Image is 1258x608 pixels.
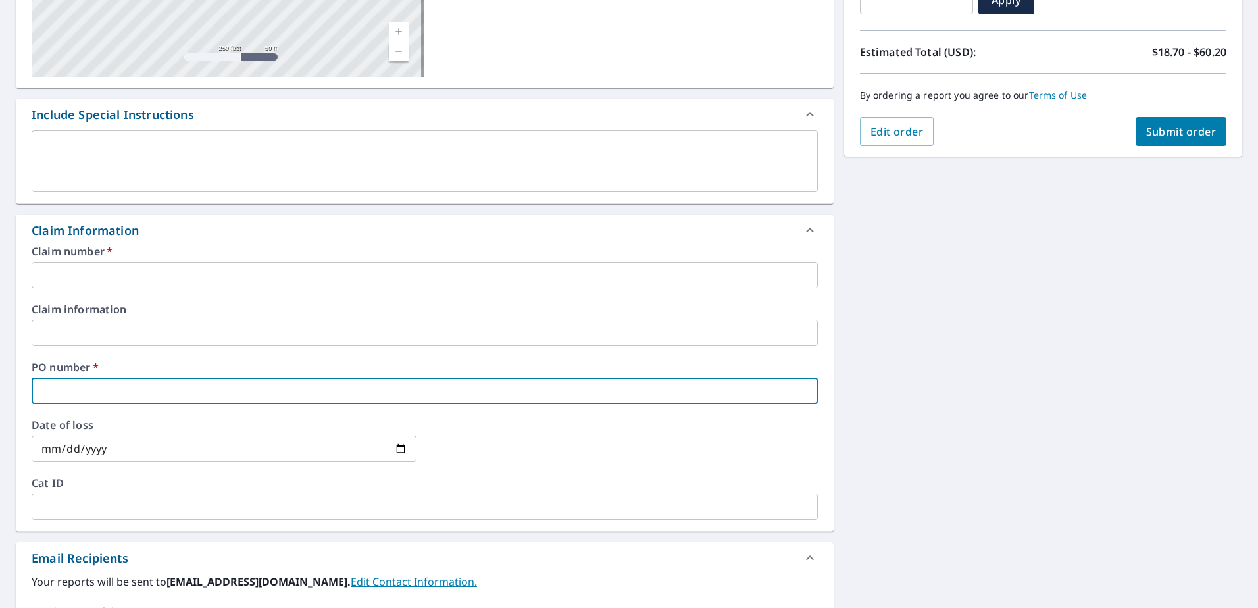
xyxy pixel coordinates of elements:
[32,304,818,315] label: Claim information
[860,89,1226,101] p: By ordering a report you agree to our
[32,549,128,567] div: Email Recipients
[16,542,834,574] div: Email Recipients
[16,215,834,246] div: Claim Information
[389,22,409,41] a: Current Level 17, Zoom In
[166,574,351,589] b: [EMAIL_ADDRESS][DOMAIN_NAME].
[1146,124,1217,139] span: Submit order
[32,222,139,240] div: Claim Information
[351,574,477,589] a: EditContactInfo
[32,420,416,430] label: Date of loss
[1136,117,1227,146] button: Submit order
[32,106,194,124] div: Include Special Instructions
[1029,89,1088,101] a: Terms of Use
[16,99,834,130] div: Include Special Instructions
[870,124,924,139] span: Edit order
[1152,44,1226,60] p: $18.70 - $60.20
[860,44,1044,60] p: Estimated Total (USD):
[32,574,818,590] label: Your reports will be sent to
[32,246,818,257] label: Claim number
[32,362,818,372] label: PO number
[389,41,409,61] a: Current Level 17, Zoom Out
[860,117,934,146] button: Edit order
[32,478,818,488] label: Cat ID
